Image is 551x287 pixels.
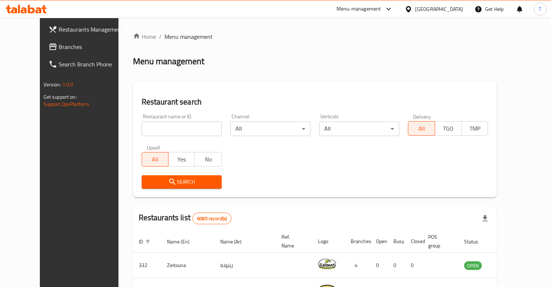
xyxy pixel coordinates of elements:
[370,230,388,253] th: Open
[435,121,462,136] button: TGO
[388,253,405,278] td: 0
[214,253,276,278] td: زيتونة
[464,262,482,270] span: OPEN
[43,38,132,56] a: Branches
[464,123,485,134] span: TMP
[161,253,214,278] td: Zeitouna
[164,32,213,41] span: Menu management
[59,25,126,34] span: Restaurants Management
[476,210,494,227] div: Export file
[405,230,422,253] th: Closed
[464,237,488,246] span: Status
[312,230,345,253] th: Logo
[230,122,310,136] div: All
[147,145,160,150] label: Upsell
[142,175,222,189] button: Search
[413,114,431,119] label: Delivery
[167,237,199,246] span: Name (En)
[43,92,77,102] span: Get support on:
[59,60,126,69] span: Search Branch Phone
[147,177,216,186] span: Search
[345,230,370,253] th: Branches
[43,80,61,89] span: Version:
[133,32,497,41] nav: breadcrumb
[220,237,251,246] span: Name (Ar)
[408,121,435,136] button: All
[145,154,166,165] span: All
[62,80,74,89] span: 1.0.0
[43,21,132,38] a: Restaurants Management
[198,154,218,165] span: No
[195,152,221,167] button: No
[142,152,168,167] button: All
[193,215,231,222] span: 6085 record(s)
[168,152,195,167] button: Yes
[159,32,162,41] li: /
[318,255,336,273] img: Zeitouna
[142,122,222,136] input: Search for restaurant name or ID..
[539,5,541,13] span: T
[281,233,304,250] span: Ref. Name
[171,154,192,165] span: Yes
[142,97,488,107] h2: Restaurant search
[43,56,132,73] a: Search Branch Phone
[133,32,156,41] a: Home
[438,123,459,134] span: TGO
[428,233,450,250] span: POS group
[405,253,422,278] td: 0
[461,121,488,136] button: TMP
[370,253,388,278] td: 0
[192,213,231,224] div: Total records count
[133,253,161,278] td: 332
[139,237,153,246] span: ID
[388,230,405,253] th: Busy
[43,99,89,109] a: Support.OpsPlatform
[139,212,232,224] h2: Restaurants list
[411,123,432,134] span: All
[345,253,370,278] td: 4
[319,122,399,136] div: All
[337,5,381,13] div: Menu-management
[133,56,204,67] h2: Menu management
[415,5,463,13] div: [GEOGRAPHIC_DATA]
[59,42,126,51] span: Branches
